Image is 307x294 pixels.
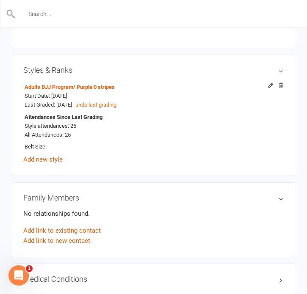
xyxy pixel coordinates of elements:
[25,143,47,150] span: Belt Size:
[25,123,76,129] span: Style attendances: 25
[25,113,102,122] strong: Attendances Since Last Grading
[23,156,63,163] a: Add new style
[75,101,116,110] button: undo last grading
[23,66,284,74] h3: Styles & Ranks
[25,84,115,90] a: Adults BJJ Program
[23,225,101,236] a: Add link to existing contact
[8,265,29,286] iframe: Intercom live chat
[23,236,90,246] a: Add link to new contact
[16,8,292,20] input: Search...
[23,209,284,219] p: No relationships found.
[25,132,71,138] span: All Attendances: 25
[26,265,33,272] span: 1
[25,102,72,108] span: Last Graded: [DATE]
[25,93,67,99] span: Start Date: [DATE]
[23,275,284,283] h3: Medical Conditions
[23,194,284,202] h3: Family Members
[73,84,115,90] span: / Purple 0 stripes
